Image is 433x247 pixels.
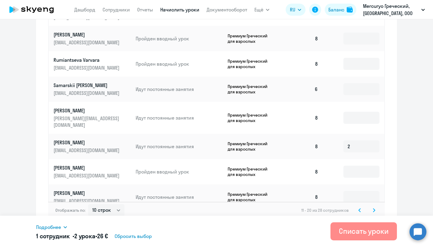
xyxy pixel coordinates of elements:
[103,7,130,13] a: Сотрудники
[228,58,273,69] p: Премиум Греческий для взрослых
[286,4,306,16] button: RU
[74,232,95,240] span: 2 урока
[136,168,223,175] p: Пройден вводный урок
[54,90,121,96] p: [EMAIL_ADDRESS][DOMAIN_NAME]
[54,147,121,154] p: [EMAIL_ADDRESS][DOMAIN_NAME]
[54,190,121,196] p: [PERSON_NAME]
[54,172,121,179] p: [EMAIL_ADDRESS][DOMAIN_NAME]
[54,82,131,96] a: Samarskii [PERSON_NAME][EMAIL_ADDRESS][DOMAIN_NAME]
[330,222,397,240] button: Списать уроки
[281,134,323,159] td: 8
[54,198,121,204] p: [EMAIL_ADDRESS][DOMAIN_NAME]
[55,208,86,213] span: Отображать по:
[136,194,223,200] p: Идут постоянные занятия
[360,2,428,17] button: Mercuryo Греческий, [GEOGRAPHIC_DATA], ООО
[281,184,323,210] td: 8
[54,139,121,146] p: [PERSON_NAME]
[54,82,121,89] p: Samarskii [PERSON_NAME]
[54,107,131,128] a: [PERSON_NAME][PERSON_NAME][EMAIL_ADDRESS][DOMAIN_NAME]
[363,2,419,17] p: Mercuryo Греческий, [GEOGRAPHIC_DATA], ООО
[136,61,223,67] p: Пройден вводный урок
[54,115,121,128] p: [PERSON_NAME][EMAIL_ADDRESS][DOMAIN_NAME]
[97,232,108,240] span: 26 €
[54,164,121,171] p: [PERSON_NAME]
[54,107,121,114] p: [PERSON_NAME]
[137,7,153,13] a: Отчеты
[36,232,108,240] h5: 1 сотрудник • •
[54,57,121,63] p: Rumiantseva Varvara
[228,33,273,44] p: Премиум Греческий для взрослых
[136,35,223,42] p: Пройден вводный урок
[54,190,131,204] a: [PERSON_NAME][EMAIL_ADDRESS][DOMAIN_NAME]
[160,7,199,13] a: Начислить уроки
[281,102,323,134] td: 8
[136,86,223,92] p: Идут постоянные занятия
[36,224,61,231] span: Подробнее
[54,31,131,46] a: [PERSON_NAME][EMAIL_ADDRESS][DOMAIN_NAME]
[54,64,121,71] p: [EMAIL_ADDRESS][DOMAIN_NAME]
[281,77,323,102] td: 6
[254,4,269,16] button: Ещё
[339,226,388,236] div: Списать уроки
[290,6,295,13] span: RU
[281,26,323,51] td: 8
[54,139,131,154] a: [PERSON_NAME][EMAIL_ADDRESS][DOMAIN_NAME]
[228,192,273,202] p: Премиум Греческий для взрослых
[347,7,353,13] img: balance
[228,112,273,123] p: Премиум Греческий для взрослых
[136,114,223,121] p: Идут постоянные занятия
[328,6,344,13] div: Баланс
[54,39,121,46] p: [EMAIL_ADDRESS][DOMAIN_NAME]
[325,4,356,16] button: Балансbalance
[54,31,121,38] p: [PERSON_NAME]
[54,57,131,71] a: Rumiantseva Varvara[EMAIL_ADDRESS][DOMAIN_NAME]
[228,84,273,95] p: Премиум Греческий для взрослых
[254,6,263,13] span: Ещё
[228,166,273,177] p: Премиум Греческий для взрослых
[207,7,247,13] a: Документооборот
[136,143,223,150] p: Идут постоянные занятия
[228,141,273,152] p: Премиум Греческий для взрослых
[115,233,152,240] span: Сбросить выбор
[54,164,131,179] a: [PERSON_NAME][EMAIL_ADDRESS][DOMAIN_NAME]
[74,7,95,13] a: Дашборд
[301,208,349,213] span: 11 - 20 из 28 сотрудников
[281,51,323,77] td: 8
[281,159,323,184] td: 8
